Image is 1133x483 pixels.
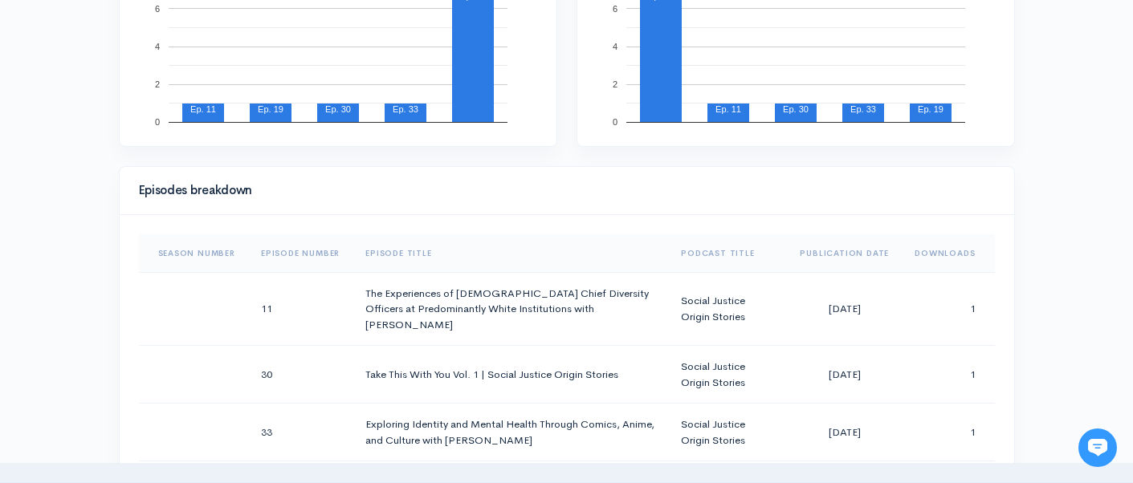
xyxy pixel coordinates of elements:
[248,234,353,273] th: Sort column
[715,104,741,114] text: Ep. 11
[783,104,809,114] text: Ep. 30
[787,346,902,404] td: [DATE]
[248,272,353,346] td: 11
[139,184,985,197] h4: Episodes breakdown
[154,117,159,127] text: 0
[24,107,297,184] h2: Just let us know if you need anything and we'll be happy to help! 🙂
[353,346,668,404] td: Take This With You Vol. 1 | Social Justice Origin Stories
[393,104,418,114] text: Ep. 33
[154,79,159,89] text: 2
[787,404,902,461] td: [DATE]
[47,302,287,334] input: Search articles
[154,42,159,51] text: 4
[668,234,787,273] th: Sort column
[612,42,617,51] text: 4
[325,104,351,114] text: Ep. 30
[902,346,994,404] td: 1
[104,222,193,235] span: New conversation
[668,404,787,461] td: Social Justice Origin Stories
[1078,428,1117,467] iframe: gist-messenger-bubble-iframe
[248,346,353,404] td: 30
[353,272,668,346] td: The Experiences of [DEMOGRAPHIC_DATA] Chief Diversity Officers at Predominantly White Institution...
[787,272,902,346] td: [DATE]
[139,234,248,273] th: Sort column
[850,104,876,114] text: Ep. 33
[668,272,787,346] td: Social Justice Origin Stories
[154,3,159,13] text: 6
[612,3,617,13] text: 6
[902,272,994,346] td: 1
[902,404,994,461] td: 1
[353,404,668,461] td: Exploring Identity and Mental Health Through Comics, Anime, and Culture with [PERSON_NAME]
[902,234,994,273] th: Sort column
[24,78,297,103] h1: Hi 👋
[258,104,283,114] text: Ep. 19
[787,234,902,273] th: Sort column
[190,104,216,114] text: Ep. 11
[668,346,787,404] td: Social Justice Origin Stories
[25,213,296,245] button: New conversation
[22,275,300,294] p: Find an answer quickly
[353,234,668,273] th: Sort column
[248,404,353,461] td: 33
[612,117,617,127] text: 0
[612,79,617,89] text: 2
[918,104,943,114] text: Ep. 19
